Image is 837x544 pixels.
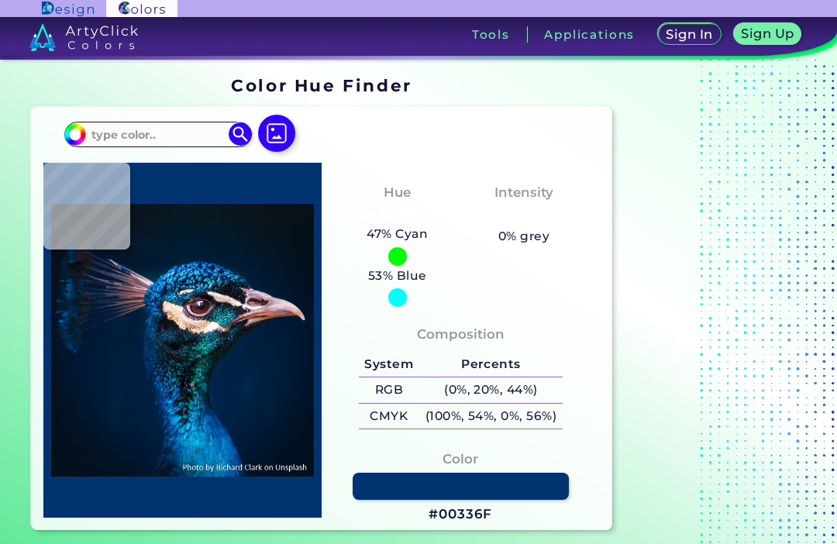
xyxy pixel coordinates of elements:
h5: (100%, 54%, 0%, 56%) [419,404,563,429]
a: Sign Up [737,25,799,44]
h5: 47% Cyan [361,224,434,244]
h5: Percents [419,352,563,377]
a: Sign In [661,25,718,44]
h4: Color [443,448,478,470]
input: type color.. [86,124,230,145]
h3: Cyan-Blue [353,206,441,225]
h5: Sign In [668,29,711,40]
h3: #00336F [429,505,492,524]
img: icon search [229,122,252,146]
h5: 53% Blue [362,266,432,286]
h1: Color Hue Finder [231,74,412,97]
h3: Tools [472,29,510,40]
h3: Vibrant [491,206,558,225]
h4: Composition [417,323,505,346]
h4: Hue [384,181,411,204]
h5: RGB [359,377,419,403]
h5: (0%, 20%, 44%) [419,377,563,403]
h5: System [359,352,419,377]
img: ArtyClick Design logo [42,2,94,16]
img: icon picture [258,115,295,152]
img: img_pavlin.jpg [51,170,314,510]
h4: Intensity [494,181,553,204]
h5: Sign Up [743,28,791,40]
h5: CMYK [359,404,419,429]
img: logo_artyclick_colors_white.svg [29,23,139,51]
h5: 0% grey [498,226,549,246]
h3: Applications [544,29,635,40]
